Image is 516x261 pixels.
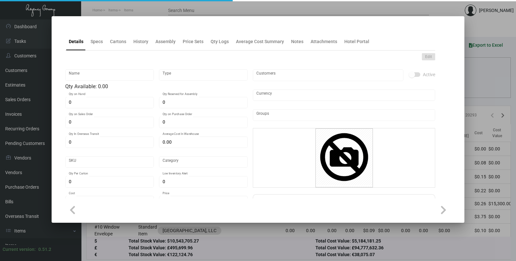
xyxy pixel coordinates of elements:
div: Hotel Portal [344,38,369,45]
div: Qty Available: 0.00 [65,83,248,90]
div: Cartons [110,38,126,45]
div: Qty Logs [211,38,229,45]
div: Assembly [155,38,176,45]
input: Add new.. [256,113,432,118]
input: Add new.. [256,73,400,78]
span: Active [423,71,435,78]
button: Edit [422,53,435,60]
div: Details [69,38,83,45]
div: Average Cost Summary [236,38,284,45]
div: Specs [91,38,103,45]
div: Notes [291,38,303,45]
div: 0.51.2 [38,246,51,253]
div: History [133,38,148,45]
div: Price Sets [183,38,203,45]
div: Attachments [311,38,337,45]
div: Current version: [3,246,36,253]
span: Edit [425,54,432,60]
